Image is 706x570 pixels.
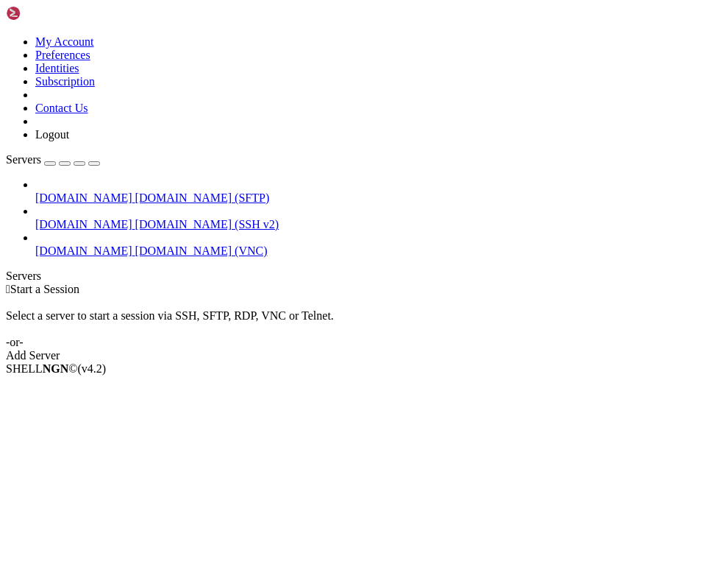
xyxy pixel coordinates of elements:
[35,191,700,205] a: [DOMAIN_NAME] [DOMAIN_NAME] (SFTP)
[35,49,90,61] a: Preferences
[135,191,270,204] span: [DOMAIN_NAME] (SFTP)
[43,362,69,375] b: NGN
[35,231,700,258] li: [DOMAIN_NAME] [DOMAIN_NAME] (VNC)
[6,153,100,166] a: Servers
[78,362,107,375] span: 4.2.0
[35,75,95,88] a: Subscription
[35,205,700,231] li: [DOMAIN_NAME] [DOMAIN_NAME] (SSH v2)
[35,35,94,48] a: My Account
[35,128,69,141] a: Logout
[135,244,268,257] span: [DOMAIN_NAME] (VNC)
[6,349,700,362] div: Add Server
[6,296,700,349] div: Select a server to start a session via SSH, SFTP, RDP, VNC or Telnet. -or-
[6,153,41,166] span: Servers
[35,244,132,257] span: [DOMAIN_NAME]
[35,191,132,204] span: [DOMAIN_NAME]
[35,102,88,114] a: Contact Us
[6,283,10,295] span: 
[35,62,79,74] a: Identities
[6,362,106,375] span: SHELL ©
[35,244,700,258] a: [DOMAIN_NAME] [DOMAIN_NAME] (VNC)
[35,178,700,205] li: [DOMAIN_NAME] [DOMAIN_NAME] (SFTP)
[10,283,79,295] span: Start a Session
[135,218,279,231] span: [DOMAIN_NAME] (SSH v2)
[6,6,90,21] img: Shellngn
[35,218,700,231] a: [DOMAIN_NAME] [DOMAIN_NAME] (SSH v2)
[6,270,700,283] div: Servers
[35,218,132,231] span: [DOMAIN_NAME]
